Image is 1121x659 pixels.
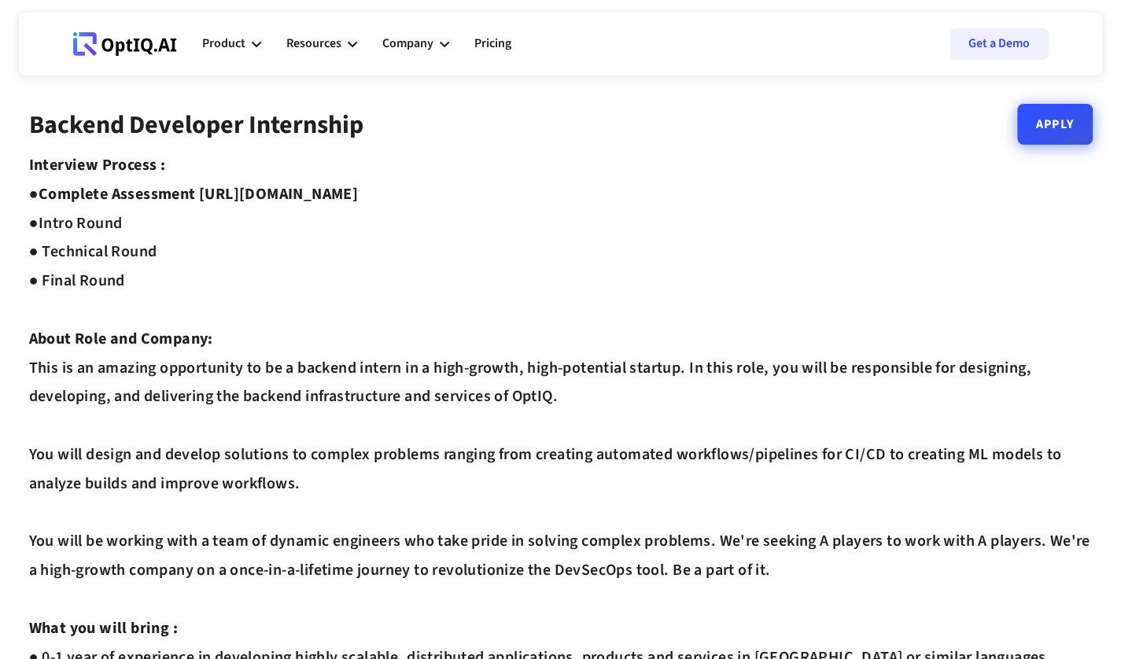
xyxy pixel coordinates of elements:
div: Resources [286,20,357,68]
div: Webflow Homepage [73,55,74,56]
a: Pricing [474,20,511,68]
strong: About Role and Company: [29,328,213,350]
div: Product [202,33,245,54]
div: Company [382,20,449,68]
div: Product [202,20,261,68]
a: Get a Demo [950,28,1049,60]
strong: Interview Process : [29,154,166,176]
a: Webflow Homepage [73,20,177,68]
div: Resources [286,33,341,54]
div: Company [382,33,433,54]
a: Apply [1017,104,1093,145]
strong: Backend Developer Internship [29,107,363,143]
strong: What you will bring : [29,617,178,639]
strong: Complete Assessment [URL][DOMAIN_NAME] ● [29,183,359,234]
